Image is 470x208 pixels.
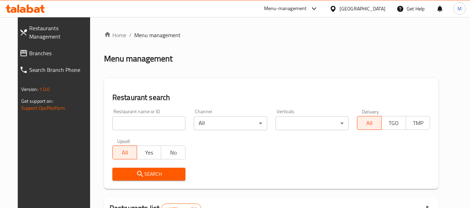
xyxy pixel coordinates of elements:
[29,66,91,74] span: Search Branch Phone
[134,31,181,39] span: Menu management
[194,116,267,130] div: All
[39,85,50,94] span: 1.0.0
[409,118,428,128] span: TMP
[140,148,159,158] span: Yes
[29,49,91,57] span: Branches
[384,118,403,128] span: TGO
[362,109,379,114] label: Delivery
[112,145,137,159] button: All
[117,139,130,143] label: Upsell
[21,103,65,113] a: Support.OpsPlatform
[137,145,161,159] button: Yes
[104,31,439,39] nav: breadcrumb
[381,116,406,130] button: TGO
[112,168,185,181] button: Search
[104,31,126,39] a: Home
[29,24,91,41] span: Restaurants Management
[360,118,379,128] span: All
[118,170,180,178] span: Search
[14,45,96,61] a: Branches
[115,148,134,158] span: All
[112,116,185,130] input: Search for restaurant name or ID..
[406,116,430,130] button: TMP
[357,116,382,130] button: All
[164,148,183,158] span: No
[457,5,462,13] span: M
[129,31,132,39] li: /
[112,92,430,103] h2: Restaurant search
[21,97,53,106] span: Get support on:
[14,20,96,45] a: Restaurants Management
[21,85,38,94] span: Version:
[14,61,96,78] a: Search Branch Phone
[104,53,173,64] h2: Menu management
[276,116,349,130] div: ​
[264,5,307,13] div: Menu-management
[161,145,185,159] button: No
[340,5,385,13] div: [GEOGRAPHIC_DATA]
